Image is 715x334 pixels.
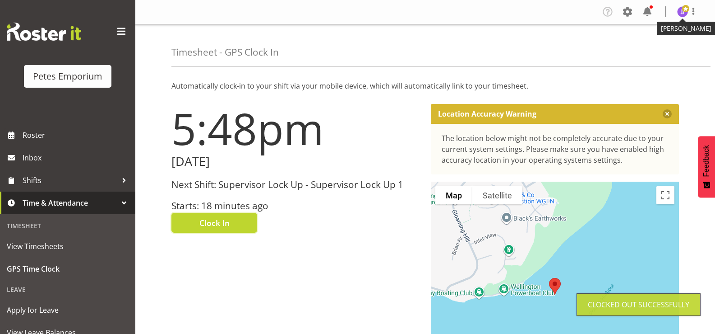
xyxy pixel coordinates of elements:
div: Leave [2,280,133,299]
h2: [DATE] [171,155,420,169]
div: Clocked out Successfully [588,299,689,310]
span: View Timesheets [7,240,129,253]
h4: Timesheet - GPS Clock In [171,47,279,57]
button: Show satellite imagery [472,186,522,204]
span: Feedback [702,145,710,177]
span: Time & Attendance [23,196,117,210]
span: Clock In [199,217,230,229]
button: Feedback - Show survey [698,136,715,198]
div: Petes Emporium [33,70,102,83]
div: Timesheet [2,216,133,235]
span: Inbox [23,151,131,165]
p: Automatically clock-in to your shift via your mobile device, which will automatically link to you... [171,80,679,91]
span: Shifts [23,174,117,187]
a: Apply for Leave [2,299,133,321]
img: Rosterit website logo [7,23,81,41]
span: GPS Time Clock [7,262,129,276]
button: Close message [663,109,672,118]
a: View Timesheets [2,235,133,258]
button: Clock In [171,213,257,233]
img: janelle-jonkers702.jpg [677,6,688,17]
a: GPS Time Clock [2,258,133,280]
h3: Next Shift: Supervisor Lock Up - Supervisor Lock Up 1 [171,179,420,190]
p: Location Accuracy Warning [438,109,536,118]
div: The location below might not be completely accurate due to your current system settings. Please m... [442,133,669,165]
h3: Starts: 18 minutes ago [171,201,420,211]
span: Apply for Leave [7,303,129,317]
span: Roster [23,128,131,142]
button: Show street map [435,186,472,204]
button: Toggle fullscreen view [656,186,674,204]
h1: 5:48pm [171,104,420,153]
